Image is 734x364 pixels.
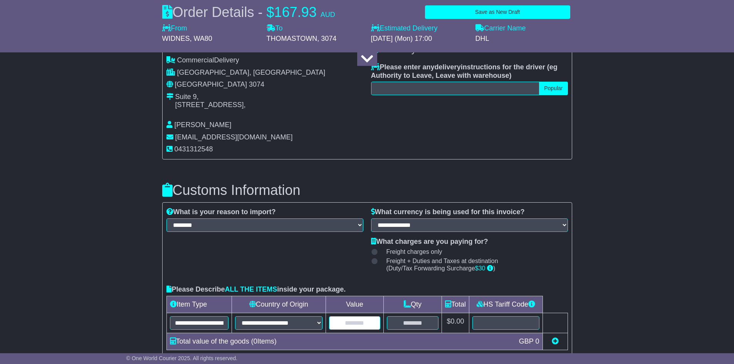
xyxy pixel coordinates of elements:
[442,296,469,313] td: Total
[175,101,246,109] div: [STREET_ADDRESS],
[535,337,539,345] span: 0
[249,81,264,88] span: 3074
[162,24,187,33] label: From
[166,285,346,294] label: Please Describe inside your package.
[475,35,572,43] div: DHL
[232,296,326,313] td: Country of Origin
[519,337,534,345] span: GBP
[190,35,212,42] span: , WA80
[539,82,568,95] button: Popular
[321,11,335,18] span: AUD
[175,145,213,153] span: 0431312548
[425,5,570,19] button: Save as New Draft
[386,265,495,272] span: (Duty/Tax Forwarding Surcharge )
[377,248,442,255] label: Freight charges only
[371,63,568,80] label: Please enter any instructions for the driver ( )
[175,133,293,141] span: [EMAIL_ADDRESS][DOMAIN_NAME]
[371,238,488,246] label: What charges are you paying for?
[175,81,247,88] span: [GEOGRAPHIC_DATA]
[475,24,526,33] label: Carrier Name
[371,208,525,216] label: What currency is being used for this invoice?
[442,313,469,333] td: $
[274,4,317,20] span: 167.93
[326,296,383,313] td: Value
[371,24,468,33] label: Estimated Delivery
[267,4,274,20] span: $
[475,265,485,272] span: $
[175,121,232,129] span: [PERSON_NAME]
[254,337,257,345] span: 0
[552,337,559,345] a: Add new item
[166,56,363,65] div: Delivery
[175,93,246,101] div: Suite 9,
[317,35,336,42] span: , 3074
[225,285,277,293] span: ALL THE ITEMS
[166,336,515,347] div: Total value of the goods ( Items)
[267,24,283,33] label: To
[386,257,498,265] span: Freight + Duties and Taxes at destination
[479,265,485,272] span: 30
[162,4,335,20] div: Order Details -
[267,35,317,42] span: THOMASTOWN
[126,355,238,361] span: © One World Courier 2025. All rights reserved.
[469,296,543,313] td: HS Tariff Code
[435,63,461,71] span: delivery
[166,296,232,313] td: Item Type
[371,35,468,43] div: [DATE] (Mon) 17:00
[450,317,464,325] span: 0.00
[162,183,572,198] h3: Customs Information
[166,208,276,216] label: What is your reason to import?
[177,69,326,76] span: [GEOGRAPHIC_DATA], [GEOGRAPHIC_DATA]
[384,296,442,313] td: Qty
[162,35,190,42] span: WIDNES
[371,63,558,79] span: eg Authority to Leave, Leave with warehouse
